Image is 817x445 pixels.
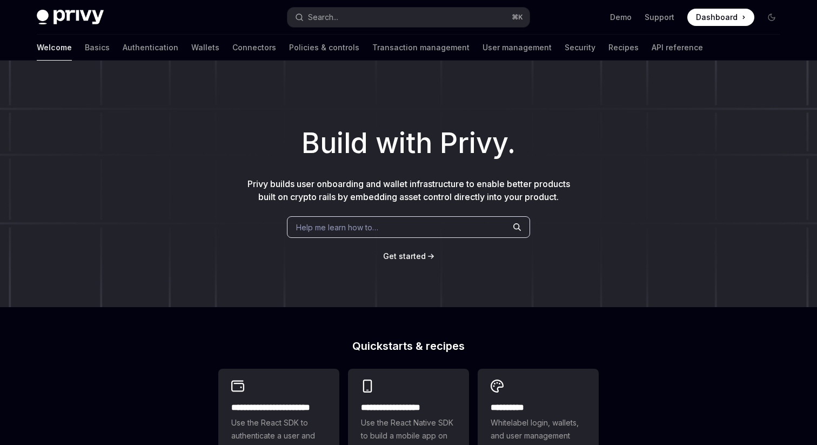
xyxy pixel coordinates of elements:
[372,35,470,61] a: Transaction management
[289,35,359,61] a: Policies & controls
[512,13,523,22] span: ⌘ K
[608,35,639,61] a: Recipes
[37,35,72,61] a: Welcome
[687,9,754,26] a: Dashboard
[645,12,674,23] a: Support
[565,35,595,61] a: Security
[287,8,530,27] button: Search...⌘K
[85,35,110,61] a: Basics
[308,11,338,24] div: Search...
[191,35,219,61] a: Wallets
[218,341,599,351] h2: Quickstarts & recipes
[17,122,800,164] h1: Build with Privy.
[483,35,552,61] a: User management
[296,222,378,233] span: Help me learn how to…
[610,12,632,23] a: Demo
[652,35,703,61] a: API reference
[383,251,426,261] span: Get started
[763,9,780,26] button: Toggle dark mode
[232,35,276,61] a: Connectors
[37,10,104,25] img: dark logo
[696,12,738,23] span: Dashboard
[247,178,570,202] span: Privy builds user onboarding and wallet infrastructure to enable better products built on crypto ...
[123,35,178,61] a: Authentication
[383,251,426,262] a: Get started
